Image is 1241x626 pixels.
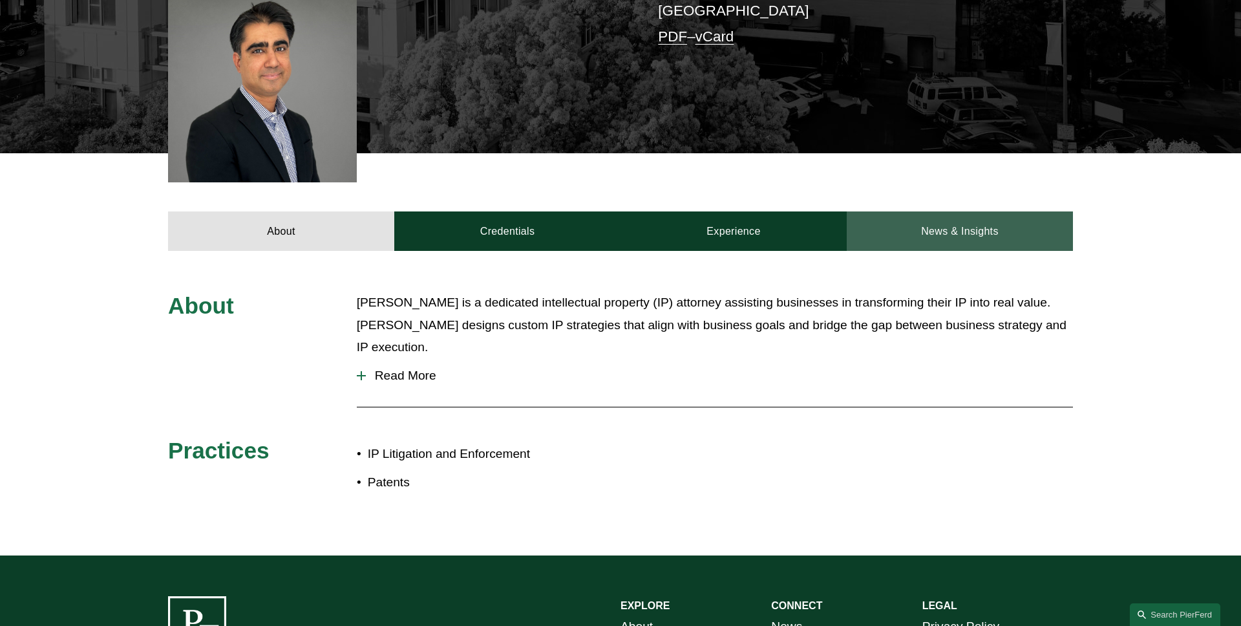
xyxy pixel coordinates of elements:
strong: CONNECT [771,600,822,611]
a: Experience [620,211,847,250]
p: [PERSON_NAME] is a dedicated intellectual property (IP) attorney assisting businesses in transfor... [357,292,1073,359]
a: PDF [658,28,687,45]
a: Credentials [394,211,620,250]
a: Search this site [1130,603,1220,626]
a: vCard [695,28,734,45]
p: Patents [368,471,620,494]
span: Read More [366,369,1073,383]
a: About [168,211,394,250]
button: Read More [357,359,1073,393]
p: IP Litigation and Enforcement [368,443,620,466]
strong: EXPLORE [620,600,670,611]
span: Practices [168,438,270,463]
strong: LEGAL [922,600,957,611]
span: About [168,293,234,318]
a: News & Insights [847,211,1073,250]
